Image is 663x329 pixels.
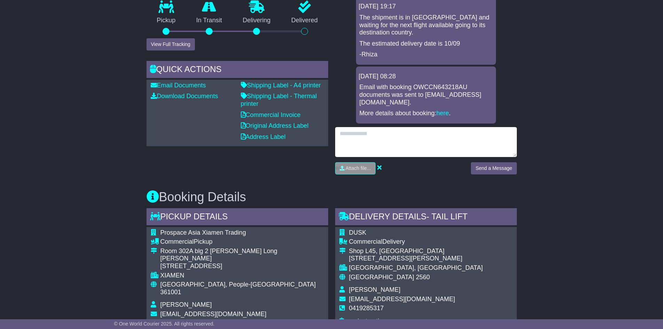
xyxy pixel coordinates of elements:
[335,208,517,227] div: Delivery Details
[241,122,309,129] a: Original Address Label
[349,318,389,324] span: no instructions
[416,274,430,281] span: 2560
[349,264,483,272] div: [GEOGRAPHIC_DATA], [GEOGRAPHIC_DATA]
[349,229,366,236] span: DUSK
[160,238,324,246] div: Pickup
[349,305,384,312] span: 0419285317
[147,38,195,50] button: View Full Tracking
[360,14,492,37] p: The shipment is in [GEOGRAPHIC_DATA] and waiting for the next flight available going to its desti...
[147,208,328,227] div: Pickup Details
[114,321,215,327] span: © One World Courier 2025. All rights reserved.
[160,311,267,318] span: [EMAIL_ADDRESS][DOMAIN_NAME]
[160,248,324,263] div: Room 302A blg 2 [PERSON_NAME] Long [PERSON_NAME]
[349,238,483,246] div: Delivery
[360,51,492,58] p: -Rhiza
[360,40,492,48] p: The estimated delivery date is 10/09
[147,190,517,204] h3: Booking Details
[186,17,232,24] p: In Transit
[241,93,317,107] a: Shipping Label - Thermal printer
[241,82,321,89] a: Shipping Label - A4 printer
[359,3,493,10] div: [DATE] 19:17
[232,17,281,24] p: Delivering
[160,272,324,280] div: XIAMEN
[349,238,382,245] span: Commercial
[360,84,492,106] p: Email with booking OWCCN643218AU documents was sent to [EMAIL_ADDRESS][DOMAIN_NAME].
[241,111,301,118] a: Commercial Invoice
[160,263,324,270] div: [STREET_ADDRESS]
[349,248,483,255] div: Shop L45, [GEOGRAPHIC_DATA]
[160,238,194,245] span: Commercial
[349,274,414,281] span: [GEOGRAPHIC_DATA]
[151,82,206,89] a: Email Documents
[147,17,186,24] p: Pickup
[160,281,316,288] span: [GEOGRAPHIC_DATA], People-[GEOGRAPHIC_DATA]
[349,296,455,303] span: [EMAIL_ADDRESS][DOMAIN_NAME]
[349,286,401,293] span: [PERSON_NAME]
[360,110,492,117] p: More details about booking: .
[281,17,328,24] p: Delivered
[160,229,246,236] span: Prospace Asia Xiamen Trading
[349,255,483,263] div: [STREET_ADDRESS][PERSON_NAME]
[147,61,328,80] div: Quick Actions
[151,93,218,100] a: Download Documents
[471,162,516,174] button: Send a Message
[426,212,467,221] span: - Tail Lift
[359,73,493,80] div: [DATE] 08:28
[241,133,286,140] a: Address Label
[160,301,212,308] span: [PERSON_NAME]
[436,110,449,117] a: here
[160,289,181,296] span: 361001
